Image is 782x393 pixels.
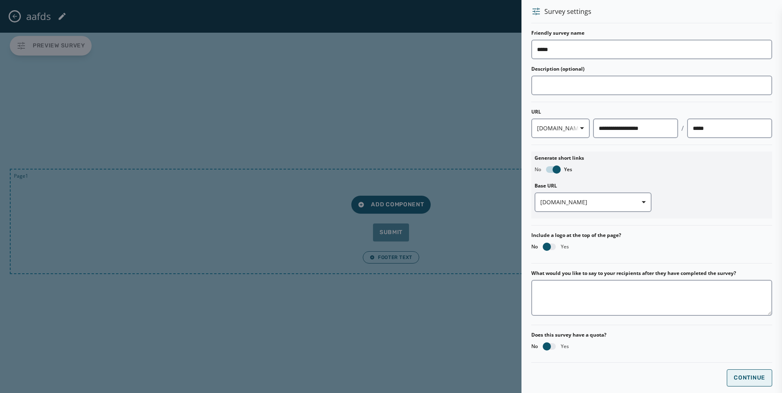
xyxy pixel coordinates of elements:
span: Yes [564,166,572,173]
input: Survey slug [687,118,772,138]
button: Continue [727,369,772,386]
button: [DOMAIN_NAME] [531,118,590,138]
input: Client slug [593,118,678,138]
span: Survey settings [544,7,591,16]
label: Description (optional) [531,66,584,72]
label: What would you like to say to your recipients after they have completed the survey? [531,270,736,277]
span: [DOMAIN_NAME] [540,198,646,206]
label: Generate short links [535,155,769,161]
span: No [535,166,541,173]
label: Friendly survey name [531,30,584,36]
button: [DOMAIN_NAME] [535,192,652,212]
label: Include a logo at the top of the page? [531,232,772,239]
span: Yes [561,343,569,350]
div: URL [531,109,772,115]
span: No [531,243,538,250]
span: [DOMAIN_NAME] [537,124,584,132]
label: Does this survey have a quota? [531,332,607,338]
label: Base URL [535,183,652,189]
span: No [531,343,538,350]
div: / [681,123,684,133]
body: Rich Text Area [7,7,267,16]
span: Yes [561,243,569,250]
span: Continue [734,375,765,381]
